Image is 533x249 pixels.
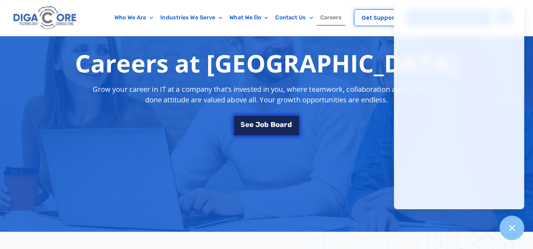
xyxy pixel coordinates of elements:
span: Get Support [361,15,397,20]
span: d [287,121,292,128]
span: o [275,121,280,128]
a: Get Support [354,9,404,26]
nav: Menu [107,9,349,26]
a: Who We Are [111,9,157,26]
iframe: Chatgenie Messenger [394,2,524,209]
span: a [280,121,284,128]
span: S [240,121,245,128]
p: Grow your career in IT at a company that’s invested in you, where teamwork, collaboration and a g... [86,84,447,105]
span: B [271,121,275,128]
span: r [284,121,287,128]
a: Contact Us [272,9,316,26]
span: b [264,121,269,128]
a: Careers [317,9,346,26]
a: See Job Board [233,115,299,136]
span: J [255,121,260,128]
span: o [260,121,264,128]
span: e [249,121,254,128]
img: Digacore logo 1 [12,4,79,32]
h1: Careers at [GEOGRAPHIC_DATA] [75,49,458,77]
span: e [245,121,249,128]
a: Industries We Serve [157,9,226,26]
a: What We Do [226,9,272,26]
